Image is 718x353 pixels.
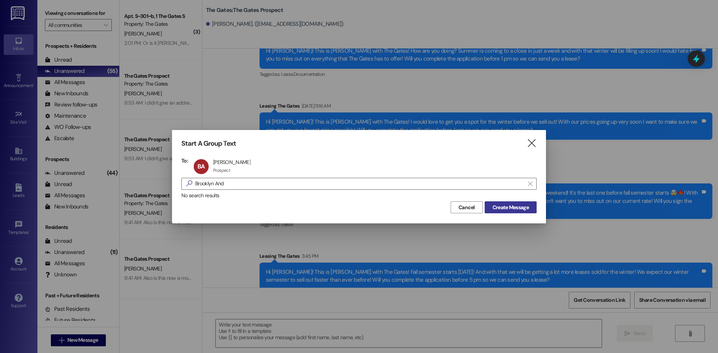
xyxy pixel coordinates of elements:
[524,178,536,189] button: Clear text
[213,159,251,165] div: [PERSON_NAME]
[493,204,529,211] span: Create Message
[527,139,537,147] i: 
[485,201,537,213] button: Create Message
[458,204,475,211] span: Cancel
[181,139,236,148] h3: Start A Group Text
[195,179,524,189] input: Search for any contact or apartment
[197,162,205,170] span: BA
[181,192,537,199] div: No search results
[181,157,188,164] h3: To:
[528,181,532,187] i: 
[213,167,230,173] div: Prospect
[183,180,195,188] i: 
[451,201,483,213] button: Cancel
